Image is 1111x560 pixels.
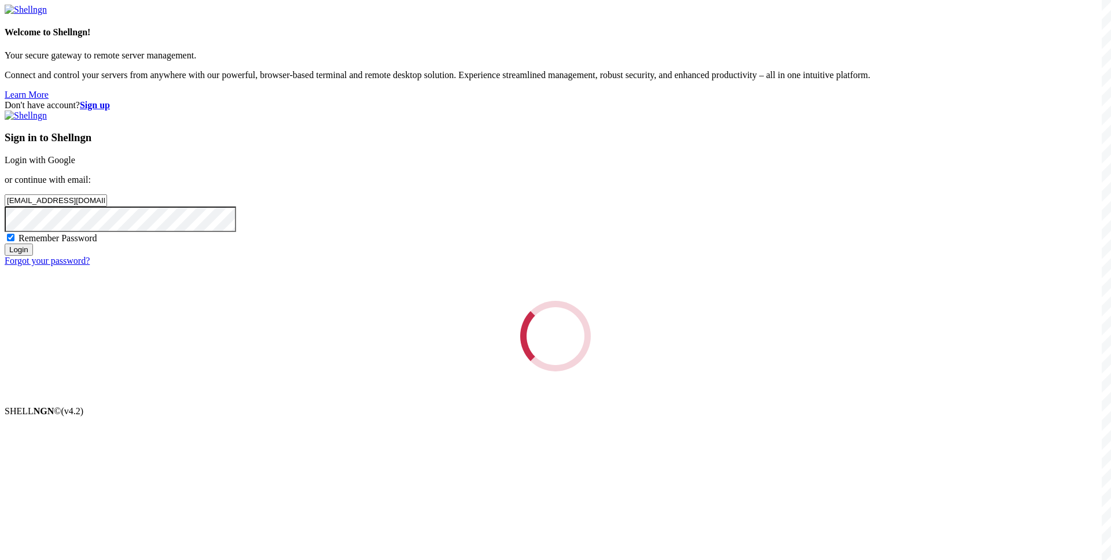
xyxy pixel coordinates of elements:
[5,256,90,266] a: Forgot your password?
[5,406,83,416] span: SHELL ©
[5,5,47,15] img: Shellngn
[5,50,1106,61] p: Your secure gateway to remote server management.
[5,90,49,100] a: Learn More
[61,406,84,416] span: 4.2.0
[19,233,97,243] span: Remember Password
[5,244,33,256] input: Login
[5,175,1106,185] p: or continue with email:
[5,155,75,165] a: Login with Google
[5,131,1106,144] h3: Sign in to Shellngn
[5,194,107,207] input: Email address
[5,100,1106,110] div: Don't have account?
[5,70,1106,80] p: Connect and control your servers from anywhere with our powerful, browser-based terminal and remo...
[5,110,47,121] img: Shellngn
[513,293,598,378] div: Loading...
[80,100,110,110] a: Sign up
[5,27,1106,38] h4: Welcome to Shellngn!
[7,234,14,241] input: Remember Password
[34,406,54,416] b: NGN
